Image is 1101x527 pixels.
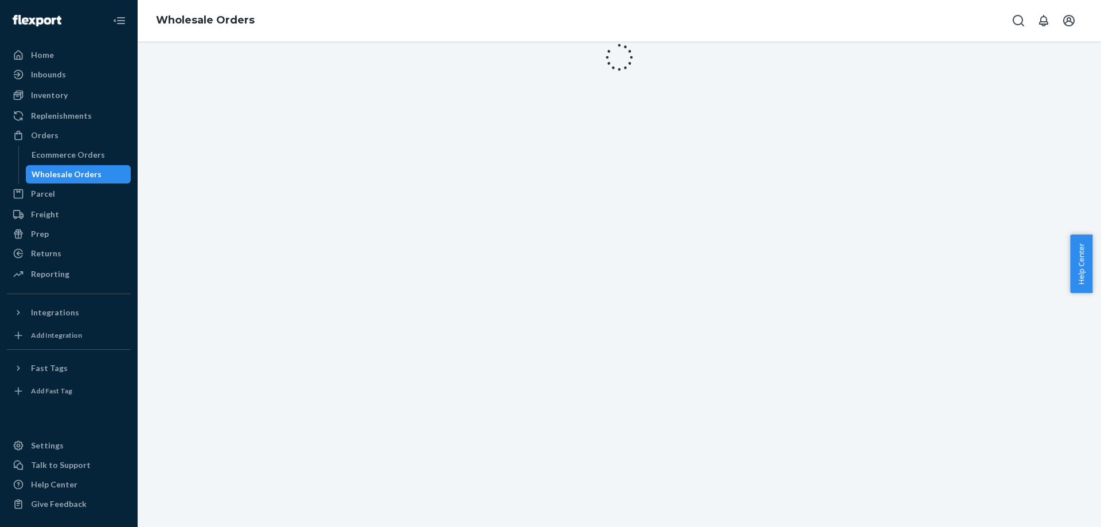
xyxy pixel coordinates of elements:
div: Help Center [31,479,77,490]
div: Give Feedback [31,498,87,510]
div: Ecommerce Orders [32,149,105,161]
button: Open notifications [1032,9,1055,32]
div: Reporting [31,268,69,280]
a: Settings [7,436,131,455]
div: Add Integration [31,330,82,340]
div: Freight [31,209,59,220]
div: Talk to Support [31,459,91,471]
a: Parcel [7,185,131,203]
a: Inbounds [7,65,131,84]
div: Orders [31,130,58,141]
button: Help Center [1070,235,1092,293]
div: Inventory [31,89,68,101]
a: Home [7,46,131,64]
a: Freight [7,205,131,224]
div: Add Fast Tag [31,386,72,396]
a: Replenishments [7,107,131,125]
a: Help Center [7,475,131,494]
button: Fast Tags [7,359,131,377]
a: Reporting [7,265,131,283]
button: Give Feedback [7,495,131,513]
a: Wholesale Orders [156,14,255,26]
a: Returns [7,244,131,263]
a: Prep [7,225,131,243]
ol: breadcrumbs [147,4,264,37]
button: Close Navigation [108,9,131,32]
div: Wholesale Orders [32,169,101,180]
button: Integrations [7,303,131,322]
a: Add Integration [7,326,131,345]
button: Open account menu [1057,9,1080,32]
button: Talk to Support [7,456,131,474]
a: Inventory [7,86,131,104]
div: Returns [31,248,61,259]
div: Home [31,49,54,61]
div: Fast Tags [31,362,68,374]
a: Orders [7,126,131,145]
img: Flexport logo [13,15,61,26]
div: Settings [31,440,64,451]
div: Inbounds [31,69,66,80]
div: Prep [31,228,49,240]
div: Parcel [31,188,55,200]
div: Integrations [31,307,79,318]
a: Wholesale Orders [26,165,131,184]
div: Replenishments [31,110,92,122]
a: Ecommerce Orders [26,146,131,164]
button: Open Search Box [1007,9,1030,32]
a: Add Fast Tag [7,382,131,400]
